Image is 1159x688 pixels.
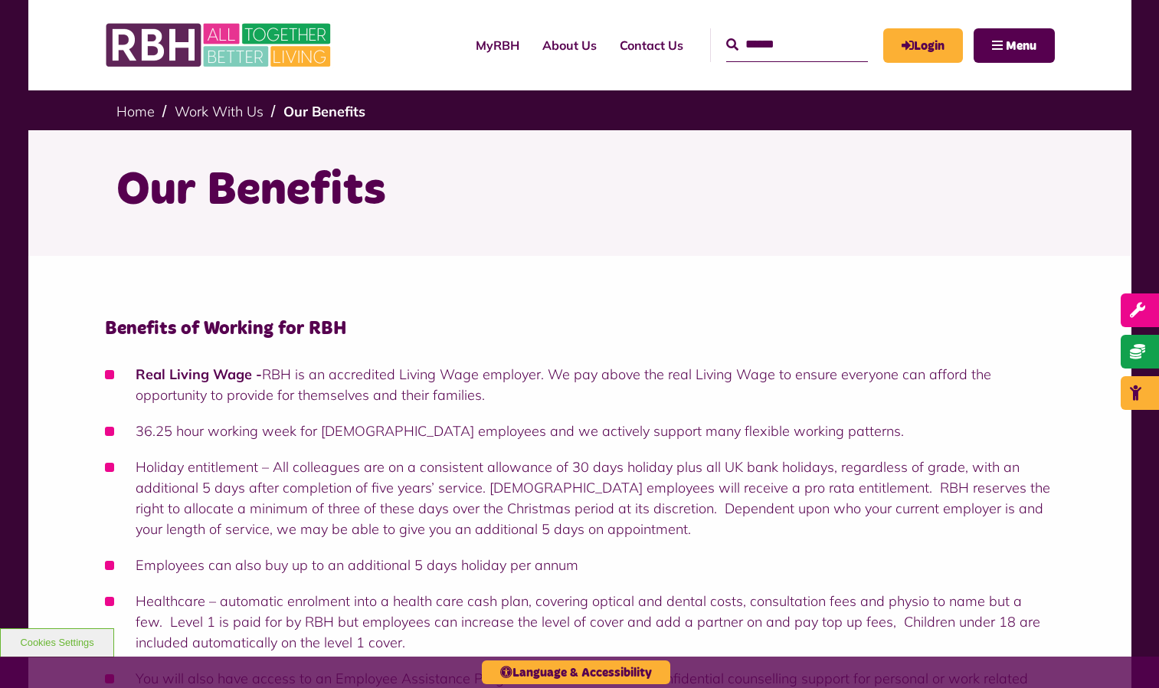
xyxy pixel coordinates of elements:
[105,317,1055,341] h4: Benefits of Working for RBH
[283,103,365,120] a: Our Benefits
[1006,40,1036,52] span: Menu
[105,364,1055,405] li: RBH is an accredited Living Wage employer. We pay above the real Living Wage to ensure everyone c...
[105,457,1055,539] li: Holiday entitlement – All colleagues are on a consistent allowance of 30 days holiday plus all UK...
[726,28,868,61] input: Search
[116,161,1043,221] h1: Our Benefits
[608,25,695,66] a: Contact Us
[116,103,155,120] a: Home
[482,660,670,684] button: Language & Accessibility
[175,103,264,120] a: Work With Us
[531,25,608,66] a: About Us
[883,28,963,63] a: MyRBH
[974,28,1055,63] button: Navigation
[464,25,531,66] a: MyRBH
[105,555,1055,575] li: Employees can also buy up to an additional 5 days holiday per annum
[1090,619,1159,688] iframe: Netcall Web Assistant for live chat
[105,591,1055,653] li: Healthcare – automatic enrolment into a health care cash plan, covering optical and dental costs,...
[105,15,335,75] img: RBH
[136,365,262,383] strong: Real Living Wage -
[105,421,1055,441] li: 36.25 hour working week for [DEMOGRAPHIC_DATA] employees and we actively support many flexible wo...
